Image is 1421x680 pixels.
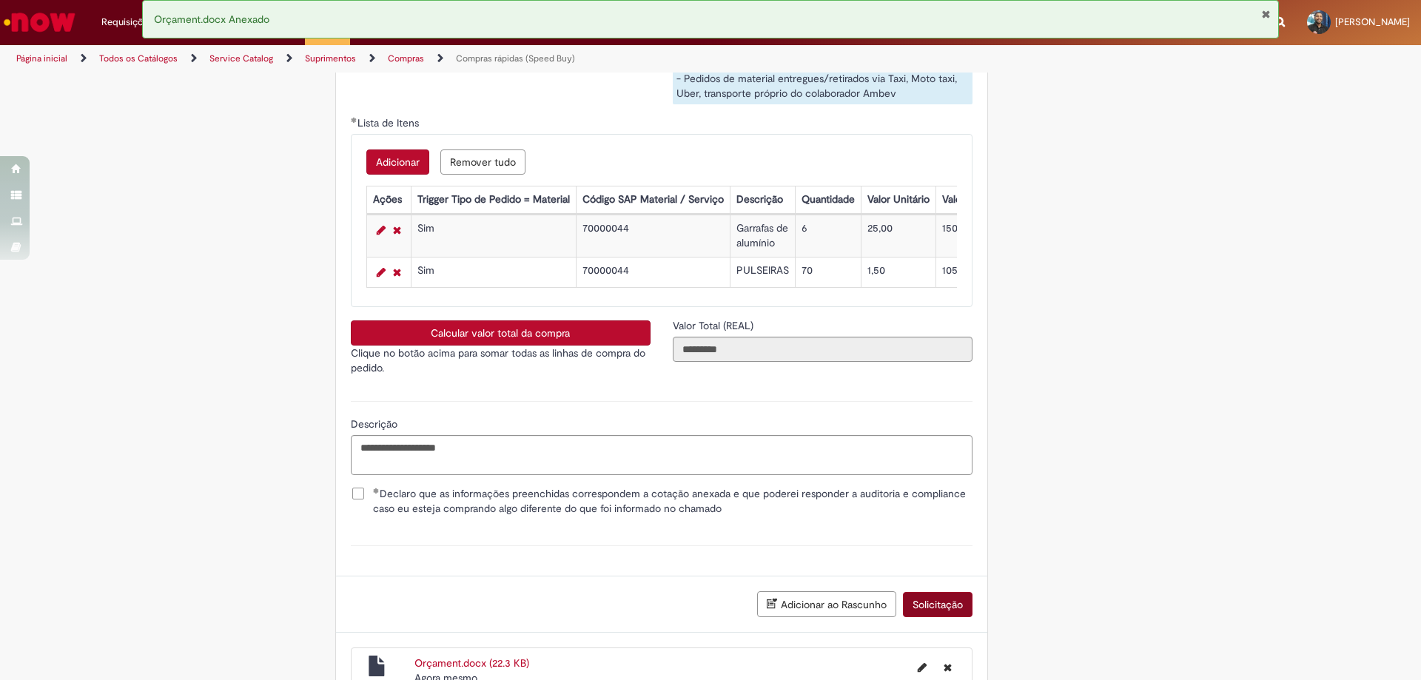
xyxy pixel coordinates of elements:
[16,53,67,64] a: Página inicial
[209,53,273,64] a: Service Catalog
[1,7,78,37] img: ServiceNow
[795,215,861,257] td: 6
[351,117,357,123] span: Obrigatório Preenchido
[389,221,405,239] a: Remover linha 1
[373,221,389,239] a: Editar Linha 1
[795,257,861,288] td: 70
[909,656,935,679] button: Editar nome de arquivo Orçament.docx
[101,15,153,30] span: Requisições
[935,656,961,679] button: Excluir Orçament.docx
[1261,8,1271,20] button: Fechar Notificação
[903,592,972,617] button: Solicitação
[357,116,422,129] span: Lista de Itens
[373,488,380,494] span: Obrigatório Preenchido
[935,215,1030,257] td: 150,00
[861,257,935,288] td: 1,50
[389,263,405,281] a: Remover linha 2
[414,656,529,670] a: Orçament.docx (22.3 KB)
[861,186,935,214] th: Valor Unitário
[730,215,795,257] td: Garrafas de alumínio
[388,53,424,64] a: Compras
[440,149,525,175] button: Remove all rows for Lista de Itens
[366,149,429,175] button: Add a row for Lista de Itens
[351,435,972,475] textarea: Descrição
[730,186,795,214] th: Descrição
[861,215,935,257] td: 25,00
[411,186,576,214] th: Trigger Tipo de Pedido = Material
[411,215,576,257] td: Sim
[351,417,400,431] span: Descrição
[366,186,411,214] th: Ações
[373,263,389,281] a: Editar Linha 2
[576,257,730,288] td: 70000044
[673,318,756,333] label: Somente leitura - Valor Total (REAL)
[373,486,972,516] span: Declaro que as informações preenchidas correspondem a cotação anexada e que poderei responder a a...
[411,257,576,288] td: Sim
[673,67,972,104] div: - Pedidos de material entregues/retirados via Taxi, Moto taxi, Uber, transporte próprio do colabo...
[11,45,936,73] ul: Trilhas de página
[935,257,1030,288] td: 105,00
[576,186,730,214] th: Código SAP Material / Serviço
[576,215,730,257] td: 70000044
[757,591,896,617] button: Adicionar ao Rascunho
[673,319,756,332] span: Somente leitura - Valor Total (REAL)
[456,53,575,64] a: Compras rápidas (Speed Buy)
[730,257,795,288] td: PULSEIRAS
[154,13,269,26] span: Orçament.docx Anexado
[99,53,178,64] a: Todos os Catálogos
[305,53,356,64] a: Suprimentos
[351,320,651,346] button: Calcular valor total da compra
[351,346,651,375] p: Clique no botão acima para somar todas as linhas de compra do pedido.
[795,186,861,214] th: Quantidade
[935,186,1030,214] th: Valor Total Moeda
[1335,16,1410,28] span: [PERSON_NAME]
[673,337,972,362] input: Valor Total (REAL)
